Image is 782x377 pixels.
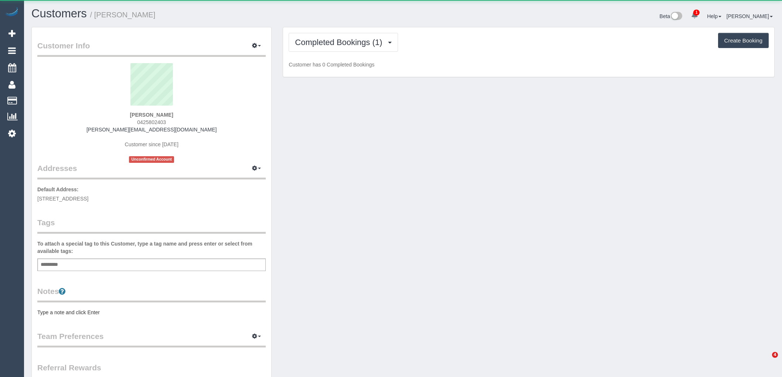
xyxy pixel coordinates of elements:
a: [PERSON_NAME] [727,13,773,19]
pre: Type a note and click Enter [37,309,266,316]
img: Automaid Logo [4,7,19,18]
legend: Team Preferences [37,331,266,347]
span: [STREET_ADDRESS] [37,196,88,202]
iframe: Intercom live chat [757,352,775,370]
legend: Customer Info [37,40,266,57]
p: Customer has 0 Completed Bookings [289,61,769,68]
label: To attach a special tag to this Customer, type a tag name and press enter or select from availabl... [37,240,266,255]
span: 4 [772,352,778,358]
a: [PERSON_NAME][EMAIL_ADDRESS][DOMAIN_NAME] [86,127,217,133]
span: Customer since [DATE] [125,141,178,147]
small: / [PERSON_NAME] [90,11,156,19]
legend: Notes [37,286,266,302]
legend: Tags [37,217,266,234]
span: Unconfirmed Account [129,156,174,162]
img: New interface [670,12,682,21]
span: Completed Bookings (1) [295,38,386,47]
a: 1 [687,7,702,24]
a: Help [707,13,721,19]
button: Create Booking [718,33,769,48]
a: Beta [660,13,683,19]
span: 0425802403 [137,119,166,125]
span: 1 [693,10,700,16]
a: Customers [31,7,87,20]
strong: [PERSON_NAME] [130,112,173,118]
label: Default Address: [37,186,79,193]
button: Completed Bookings (1) [289,33,398,52]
